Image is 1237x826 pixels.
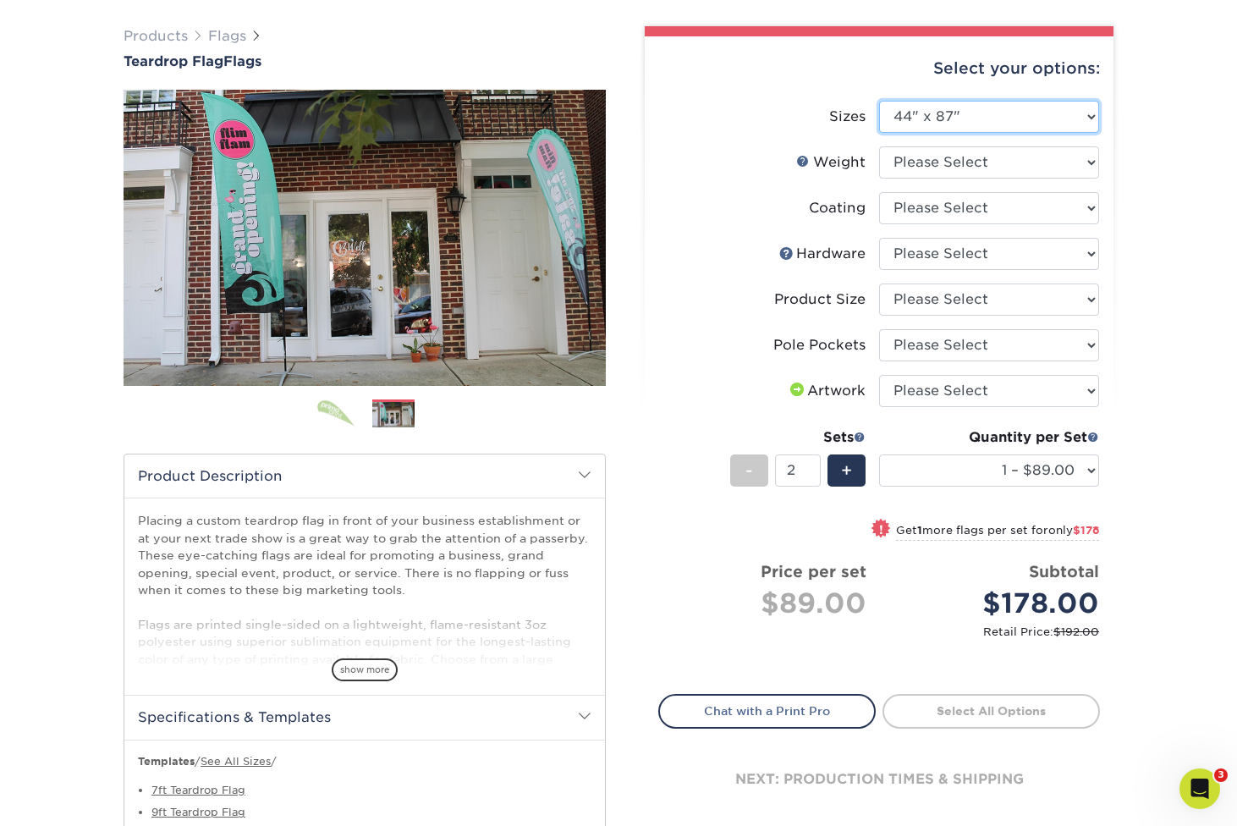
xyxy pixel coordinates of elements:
[659,238,879,270] label: Hardware
[124,53,223,69] span: Teardrop Flag
[138,754,591,769] p: / /
[658,694,876,728] a: Chat with a Print Pro
[124,454,605,498] h2: Product Description
[896,524,1099,541] small: Get more flags per set for
[892,583,1099,624] div: $178.00
[151,806,245,818] a: 9ft Teardrop Flag
[773,335,866,355] div: Pole Pockets
[124,90,606,386] img: Teardrop Flag 02
[138,755,195,768] b: Templates
[372,402,415,428] img: Flags 02
[1048,524,1099,537] span: only
[1053,625,1099,638] span: $192.00
[787,381,866,401] div: Artwork
[774,289,866,310] div: Product Size
[745,458,753,483] span: -
[1029,562,1099,581] strong: Subtotal
[201,755,271,768] a: See All Sizes
[841,458,852,483] span: +
[879,427,1099,448] div: Quantity per Set
[672,624,1099,640] small: Retail Price:
[809,198,866,218] div: Coating
[1179,768,1220,809] iframe: Intercom live chat
[124,28,188,44] a: Products
[124,53,606,69] h1: Flags
[124,53,606,69] a: Teardrop FlagFlags
[829,107,866,127] div: Sizes
[4,774,144,820] iframe: Google Customer Reviews
[879,520,883,538] span: !
[1214,768,1228,782] span: 3
[1073,524,1099,537] span: $178
[761,562,866,581] strong: Price per set
[124,695,605,739] h2: Specifications & Templates
[658,36,1100,101] div: Select your options:
[730,427,866,448] div: Sets
[208,28,246,44] a: Flags
[316,399,358,428] img: Flags 01
[796,152,866,173] div: Weight
[882,694,1100,728] a: Select All Options
[151,784,245,796] a: 7ft Teardrop Flag
[672,583,866,624] div: $89.00
[917,524,922,537] strong: 1
[332,658,398,681] span: show more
